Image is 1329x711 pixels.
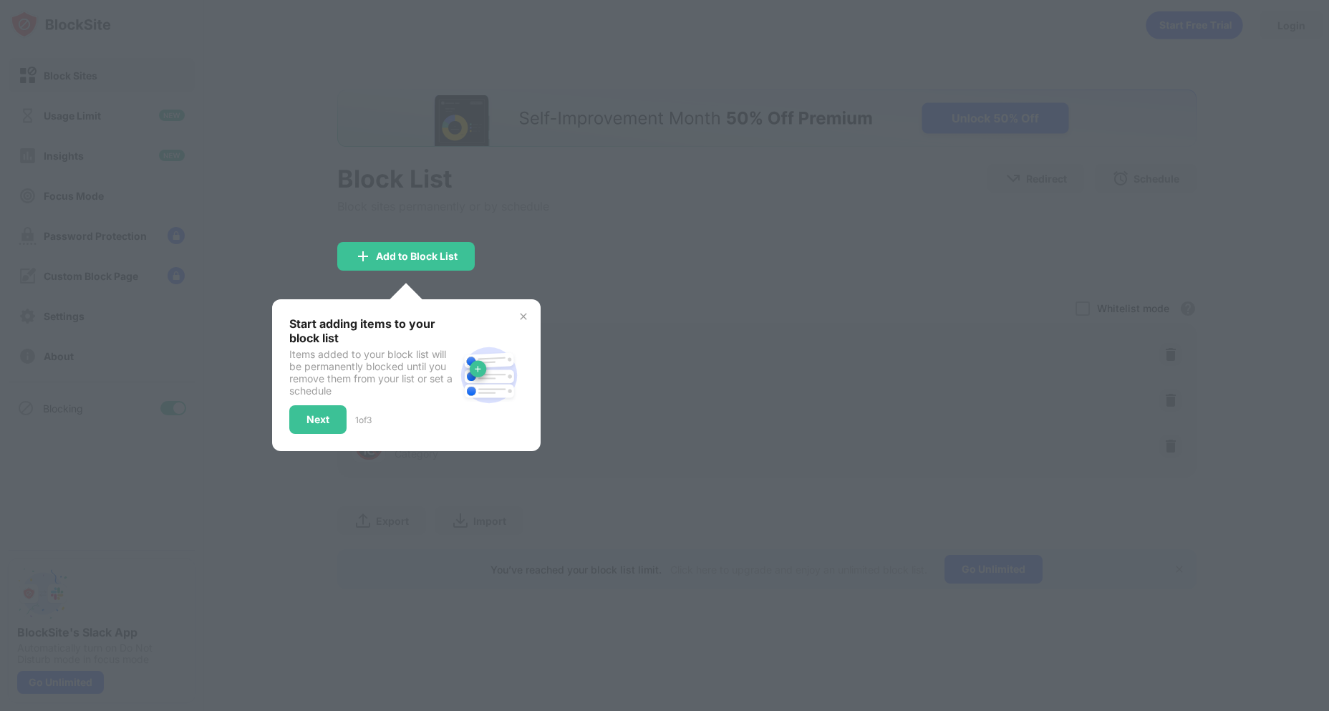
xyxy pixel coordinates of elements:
div: Next [306,414,329,425]
div: Add to Block List [376,251,458,262]
img: x-button.svg [518,311,529,322]
img: block-site.svg [455,341,523,410]
div: Start adding items to your block list [289,316,455,345]
div: Items added to your block list will be permanently blocked until you remove them from your list o... [289,348,455,397]
div: 1 of 3 [355,415,372,425]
